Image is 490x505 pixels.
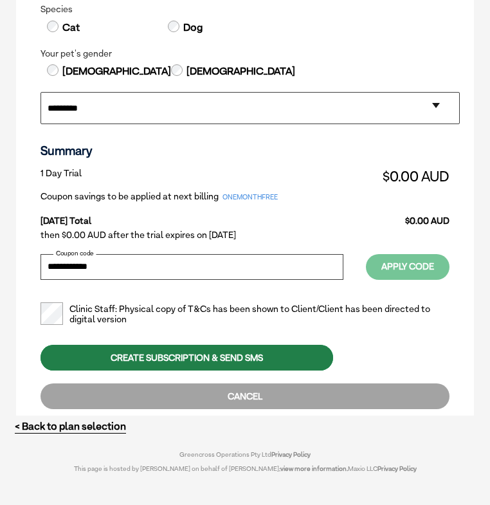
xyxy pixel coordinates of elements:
td: $0.00 AUD [358,165,449,188]
a: view more information. [280,464,348,472]
div: CREATE SUBSCRIPTION & SEND SMS [41,345,333,371]
td: [DATE] Total [41,205,358,226]
label: Coupon code [53,250,96,257]
h3: Summary [41,143,449,158]
a: Privacy Policy [377,464,417,472]
a: Privacy Policy [271,450,311,458]
a: < Back to plan selection [15,420,126,432]
button: Apply Code [366,254,449,280]
legend: Your pet's gender [41,48,449,59]
div: Greencross Operations Pty Ltd [59,450,431,458]
input: Clinic Staff: Physical copy of T&Cs has been shown to Client/Client has been directed to digital ... [41,302,63,325]
td: $0.00 AUD [358,205,449,226]
td: then $0.00 AUD after the trial expires on [DATE] [41,226,449,244]
span: ONEMONTHFREE [219,192,282,203]
td: Coupon savings to be applied at next billing [41,188,358,205]
td: 1 Day Trial [41,165,358,188]
div: CANCEL [41,383,449,409]
div: This page is hosted by [PERSON_NAME] on behalf of [PERSON_NAME]; Maxio LLC [59,458,431,472]
legend: Species [41,4,449,15]
label: Clinic Staff: Physical copy of T&Cs has been shown to Client/Client has been directed to digital ... [41,304,449,326]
